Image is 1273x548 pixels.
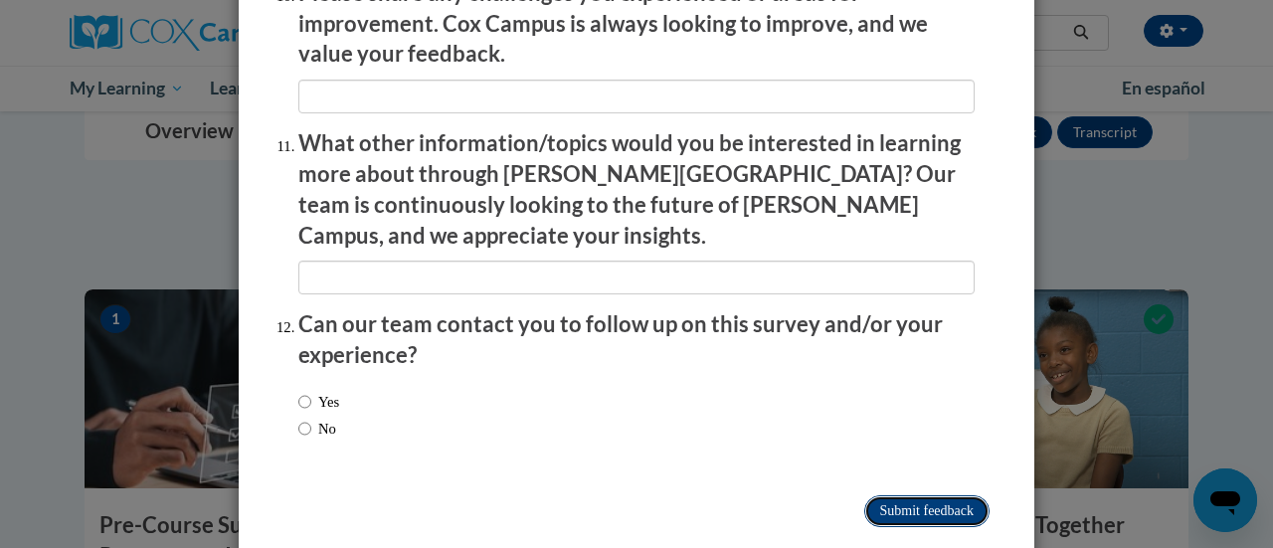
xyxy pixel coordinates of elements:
label: Yes [298,391,339,413]
input: Submit feedback [864,495,990,527]
input: No [298,418,311,440]
label: No [298,418,336,440]
p: Can our team contact you to follow up on this survey and/or your experience? [298,309,975,371]
p: What other information/topics would you be interested in learning more about through [PERSON_NAME... [298,128,975,251]
input: Yes [298,391,311,413]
